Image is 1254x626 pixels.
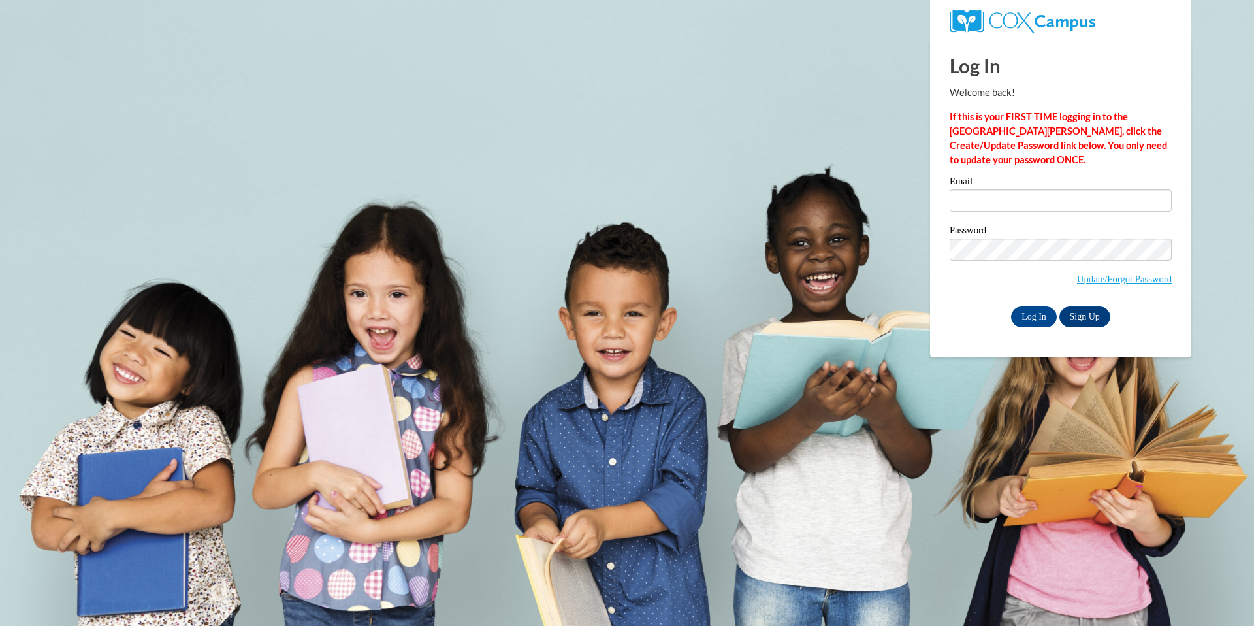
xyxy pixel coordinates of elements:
p: Welcome back! [950,86,1172,100]
input: Log In [1011,306,1057,327]
a: Update/Forgot Password [1077,274,1172,284]
img: COX Campus [950,10,1095,33]
label: Password [950,225,1172,239]
label: Email [950,176,1172,189]
strong: If this is your FIRST TIME logging in to the [GEOGRAPHIC_DATA][PERSON_NAME], click the Create/Upd... [950,111,1167,165]
a: Sign Up [1059,306,1110,327]
h1: Log In [950,52,1172,79]
a: COX Campus [950,15,1095,26]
